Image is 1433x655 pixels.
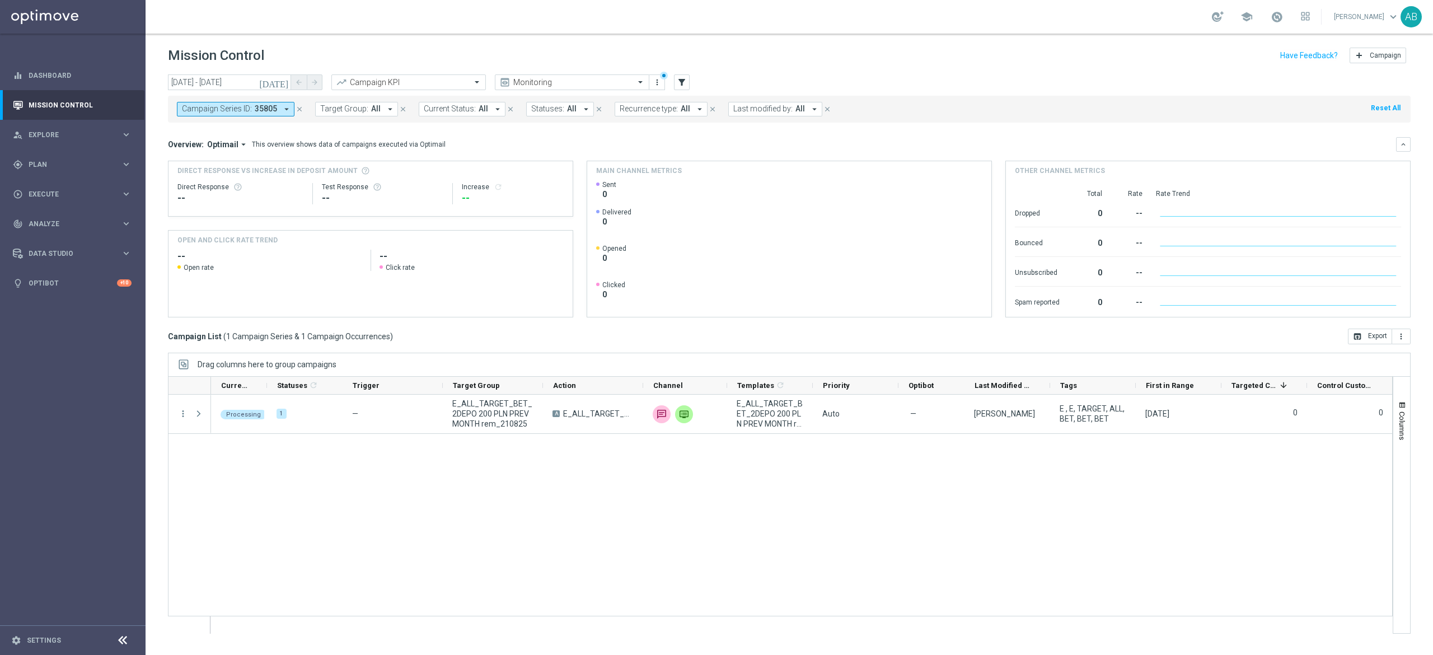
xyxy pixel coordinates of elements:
[908,381,934,390] span: Optibot
[677,77,687,87] i: filter_alt
[168,74,291,90] input: Select date range
[13,278,23,288] i: lightbulb
[331,74,486,90] ng-select: Campaign KPI
[121,129,132,140] i: keyboard_arrow_right
[221,409,266,419] colored-tag: Processing
[1317,381,1374,390] span: Control Customers
[1353,332,1362,341] i: open_in_browser
[121,159,132,170] i: keyboard_arrow_right
[567,104,577,114] span: All
[615,102,708,116] button: Recurrence type: All arrow_drop_down
[499,77,511,88] i: preview
[29,250,121,257] span: Data Studio
[178,409,188,419] button: more_vert
[494,183,503,191] button: refresh
[452,399,533,429] span: E_ALL_TARGET_BET_2DEPO 200 PLN PREV MONTH rem_210825
[563,409,634,419] span: E_ALL_TARGET_BET_2DEPO 200 PLN PREV MONTH rem_210825
[602,180,616,189] span: Sent
[505,103,516,115] button: close
[13,130,121,140] div: Explore
[168,395,211,434] div: Press SPACE to select this row.
[12,190,132,199] div: play_circle_outline Execute keyboard_arrow_right
[910,409,916,419] span: —
[1398,411,1407,440] span: Columns
[226,411,261,418] span: Processing
[553,381,576,390] span: Action
[295,78,303,86] i: arrow_back
[419,102,505,116] button: Current Status: All arrow_drop_down
[479,104,488,114] span: All
[168,139,204,149] h3: Overview:
[121,218,132,229] i: keyboard_arrow_right
[12,71,132,80] div: equalizer Dashboard
[1116,263,1142,280] div: --
[681,104,690,114] span: All
[1116,203,1142,221] div: --
[526,102,594,116] button: Statuses: All arrow_drop_down
[708,103,718,115] button: close
[184,263,214,272] span: Open rate
[121,189,132,199] i: keyboard_arrow_right
[12,249,132,258] button: Data Studio keyboard_arrow_right
[29,60,132,90] a: Dashboard
[322,183,443,191] div: Test Response
[291,74,307,90] button: arrow_back
[602,189,616,199] span: 0
[198,360,336,369] span: Drag columns here to group campaigns
[1060,404,1126,424] span: E , E, TARGET, ALL, BET, BET, BET
[660,72,668,79] div: There are unsaved changes
[1146,381,1194,390] span: First in Range
[12,130,132,139] div: person_search Explore keyboard_arrow_right
[221,381,248,390] span: Current Status
[1387,11,1399,23] span: keyboard_arrow_down
[602,253,626,263] span: 0
[177,235,278,245] h4: OPEN AND CLICK RATE TREND
[320,104,368,114] span: Target Group:
[1015,233,1060,251] div: Bounced
[380,250,564,263] h2: --
[462,191,564,205] div: --
[13,268,132,298] div: Optibot
[13,160,23,170] i: gps_fixed
[774,379,785,391] span: Calculate column
[822,103,832,115] button: close
[1370,52,1401,59] span: Campaign
[1348,329,1392,344] button: open_in_browser Export
[1060,381,1077,390] span: Tags
[211,395,1393,434] div: Press SPACE to select this row.
[602,289,625,300] span: 0
[371,104,381,114] span: All
[653,405,671,423] div: SMS
[207,139,238,149] span: Optimail
[1156,189,1401,198] div: Rate Trend
[177,166,358,176] span: Direct Response VS Increase In Deposit Amount
[198,360,336,369] div: Row Groups
[277,409,287,419] div: 1
[386,263,415,272] span: Click rate
[29,90,132,120] a: Mission Control
[307,74,322,90] button: arrow_forward
[277,381,307,390] span: Statuses
[620,104,678,114] span: Recurrence type:
[1015,263,1060,280] div: Unsubscribed
[495,74,649,90] ng-select: Monitoring
[12,219,132,228] button: track_changes Analyze keyboard_arrow_right
[596,166,682,176] h4: Main channel metrics
[29,161,121,168] span: Plan
[552,410,560,417] span: A
[795,104,805,114] span: All
[695,104,705,114] i: arrow_drop_down
[594,103,604,115] button: close
[1073,203,1102,221] div: 0
[1396,137,1411,152] button: keyboard_arrow_down
[1379,408,1383,418] label: 0
[1145,409,1169,419] div: 21 Aug 2025, Thursday
[675,405,693,423] img: Private message
[315,102,398,116] button: Target Group: All arrow_drop_down
[1293,408,1298,418] label: 0
[602,208,631,217] span: Delivered
[652,76,663,89] button: more_vert
[581,104,591,114] i: arrow_drop_down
